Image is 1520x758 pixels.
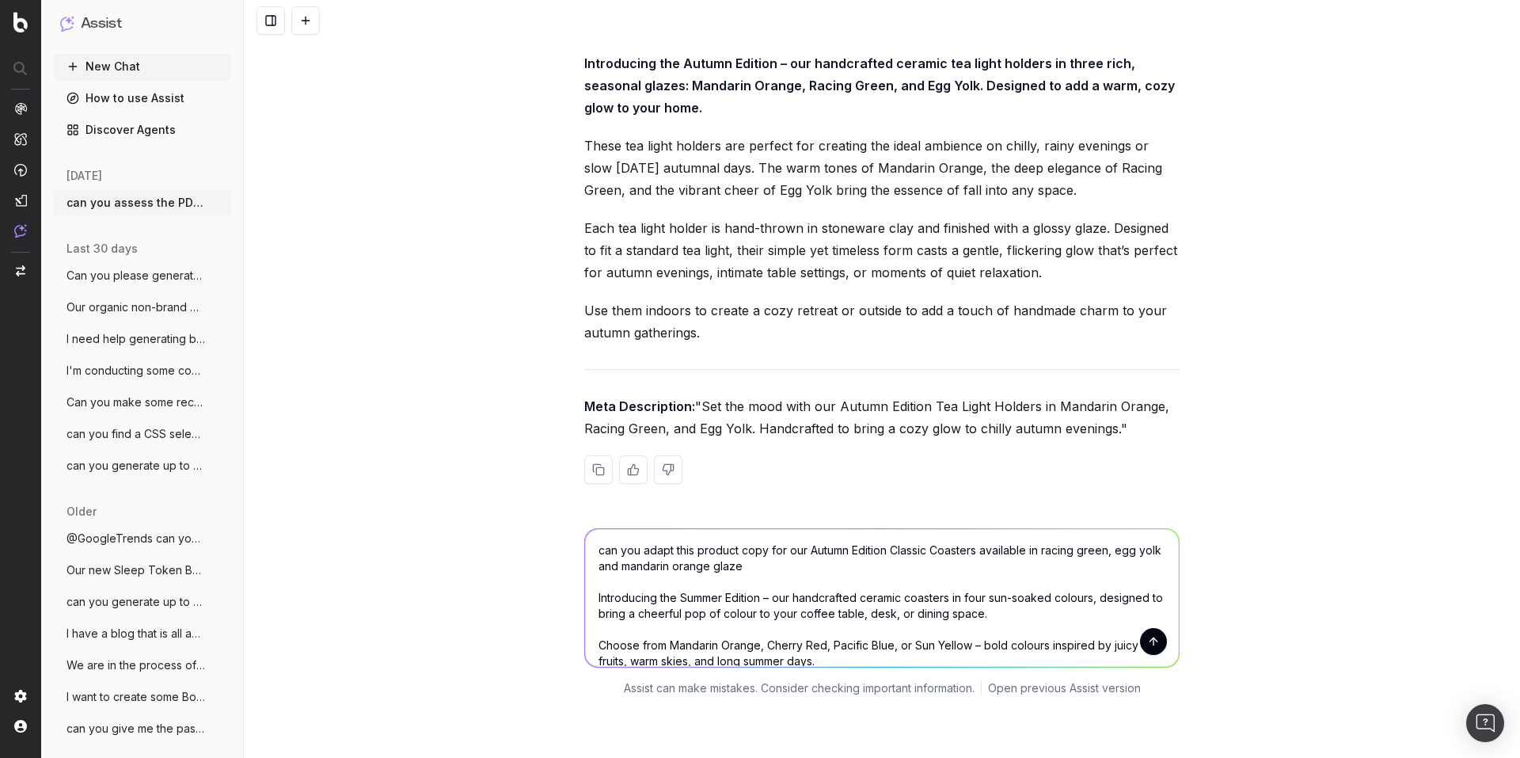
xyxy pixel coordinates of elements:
[14,690,27,703] img: Setting
[14,194,27,207] img: Studio
[66,241,138,257] span: last 30 days
[54,421,231,447] button: can you find a CSS selector that will ex
[624,680,975,696] p: Assist can make mistakes. Consider checking important information.
[14,163,27,177] img: Activation
[14,720,27,733] img: My account
[54,558,231,583] button: Our new Sleep Token Band Tshirts are a m
[54,263,231,288] button: Can you please generate me a blog post a
[14,224,27,238] img: Assist
[66,689,206,705] span: I want to create some Botify custom repo
[54,54,231,79] button: New Chat
[54,684,231,710] button: I want to create some Botify custom repo
[66,626,206,642] span: I have a blog that is all about Baby's F
[66,195,206,211] span: can you assess the PDP content and repli
[584,55,1178,116] strong: Introducing the Autumn Edition – our handcrafted ceramic tea light holders in three rich, seasona...
[54,653,231,678] button: We are in the process of developing a ne
[66,594,206,610] span: can you generate up to 2 meta descriptio
[14,132,27,146] img: Intelligence
[54,295,231,320] button: Our organic non-brand CTR for our Mens C
[584,299,1180,344] p: Use them indoors to create a cozy retreat or outside to add a touch of handmade charm to your aut...
[54,358,231,383] button: I'm conducting some competitor research
[584,398,695,414] strong: Meta Description:
[66,562,206,578] span: Our new Sleep Token Band Tshirts are a m
[60,13,225,35] button: Assist
[584,395,1180,440] p: "Set the mood with our Autumn Edition Tea Light Holders in Mandarin Orange, Racing Green, and Egg...
[54,526,231,551] button: @GoogleTrends can you analyse google tre
[54,716,231,741] button: can you give me the past 90 days keyword
[66,657,206,673] span: We are in the process of developing a ne
[66,268,206,284] span: Can you please generate me a blog post a
[54,390,231,415] button: Can you make some recommendations on how
[16,265,25,276] img: Switch project
[54,117,231,143] a: Discover Agents
[66,363,206,379] span: I'm conducting some competitor research
[54,453,231,478] button: can you generate up to 3 meta titles for
[66,426,206,442] span: can you find a CSS selector that will ex
[54,621,231,646] button: I have a blog that is all about Baby's F
[54,589,231,615] button: can you generate up to 2 meta descriptio
[54,326,231,352] button: I need help generating blog ideas for ac
[66,721,206,737] span: can you give me the past 90 days keyword
[1466,704,1504,742] div: Open Intercom Messenger
[66,394,206,410] span: Can you make some recommendations on how
[585,529,1179,667] textarea: can you adapt this product copy for our Autumn Edition Classic Coasters available in racing green...
[13,12,28,32] img: Botify logo
[584,217,1180,284] p: Each tea light holder is hand-thrown in stoneware clay and finished with a glossy glaze. Designed...
[54,190,231,215] button: can you assess the PDP content and repli
[66,168,102,184] span: [DATE]
[60,16,74,31] img: Assist
[66,504,97,520] span: older
[14,102,27,115] img: Analytics
[988,680,1141,696] a: Open previous Assist version
[66,299,206,315] span: Our organic non-brand CTR for our Mens C
[66,458,206,474] span: can you generate up to 3 meta titles for
[66,331,206,347] span: I need help generating blog ideas for ac
[81,13,122,35] h1: Assist
[584,135,1180,201] p: These tea light holders are perfect for creating the ideal ambience on chilly, rainy evenings or ...
[66,531,206,547] span: @GoogleTrends can you analyse google tre
[54,86,231,111] a: How to use Assist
